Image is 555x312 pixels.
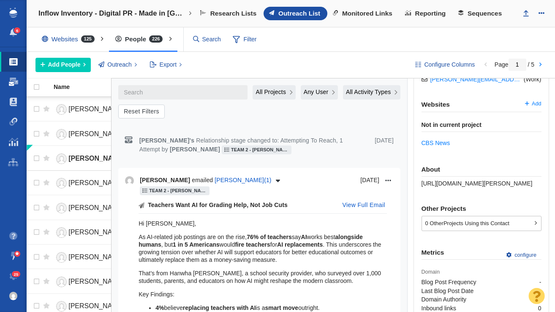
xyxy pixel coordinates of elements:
span: Page / 5 [495,61,534,68]
a: [PERSON_NAME] [54,102,131,117]
span: Reporting [415,10,446,17]
span: [PERSON_NAME] [68,130,124,137]
span: - [422,286,541,296]
span: Work [525,76,539,83]
a: Research Lists [195,7,264,20]
button: Configure Columns [411,58,480,72]
a: [PERSON_NAME] [54,250,131,265]
span: Monitored Links [342,10,392,17]
span: 6 [14,27,20,34]
i: Blog Post Frequency [422,278,482,286]
span: Outreach List [278,10,320,17]
i: Last Blog Post Date [422,287,480,295]
a: [PERSON_NAME] [54,274,131,289]
img: fa65c8adcb716b7a88aaf106597574df [9,292,18,300]
i: Inbound links [422,304,462,312]
span: Not in current project [422,121,482,128]
button: Outreach [94,58,142,72]
span: 25 [12,271,21,277]
span: 0 [425,220,428,226]
div: Name [54,84,137,90]
span: Filter [228,32,262,48]
input: Search [190,32,225,47]
span: [PERSON_NAME] [68,204,124,211]
span: Domain [422,269,440,275]
span: ( ) [524,75,541,83]
a: [PERSON_NAME] [54,225,131,240]
span: Research Lists [210,10,257,17]
span: Configure Columns [424,60,475,69]
button: Add People [35,58,91,72]
h6: Metrics [422,249,541,256]
div: Projects Using this Contact [422,216,541,231]
span: [PERSON_NAME] [68,253,124,261]
a: CBS News [422,140,450,146]
span: Other [430,220,443,226]
span: [PERSON_NAME] [68,155,125,162]
span: https://www.cbsnews.com/team/mary-cunningham/ [422,180,533,187]
span: [PERSON_NAME] [PERSON_NAME] [68,302,182,309]
a: [PERSON_NAME] [54,201,131,215]
a: Monitored Links [327,7,400,20]
span: Sequences [468,10,502,17]
h6: About [422,166,541,173]
span: Add People [48,60,81,69]
a: Reporting [400,7,453,20]
span: Outreach [107,60,132,69]
span: [PERSON_NAME] [68,179,124,186]
a: configure [501,249,541,262]
span: configure [514,251,536,259]
a: Add [525,101,541,108]
button: Export [145,58,187,72]
a: [PERSON_NAME] [54,127,131,142]
a: Name [54,84,137,91]
span: [PERSON_NAME] [68,278,124,285]
span: - [422,277,541,287]
a: Sequences [453,7,509,20]
span: 125 [81,35,95,43]
a: [PERSON_NAME] [54,151,131,166]
span: Websites [422,101,525,108]
h6: Other Projects [422,205,541,212]
span: 1 [422,295,541,304]
img: buzzstream_logo_iconsimple.png [9,8,17,18]
div: Websites [35,30,105,49]
i: Domain Authority [422,296,473,303]
span: [PERSON_NAME] [68,229,124,236]
a: [PERSON_NAME][EMAIL_ADDRESS][PERSON_NAME][DOMAIN_NAME] [430,75,522,83]
h4: Inflow Inventory - Digital PR - Made in [GEOGRAPHIC_DATA]: How Tariffs and Costs Influence Consum... [38,9,186,18]
span: Export [160,60,177,69]
a: [PERSON_NAME] [54,176,131,191]
a: Outreach List [264,7,327,20]
span: [PERSON_NAME] [68,105,124,113]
